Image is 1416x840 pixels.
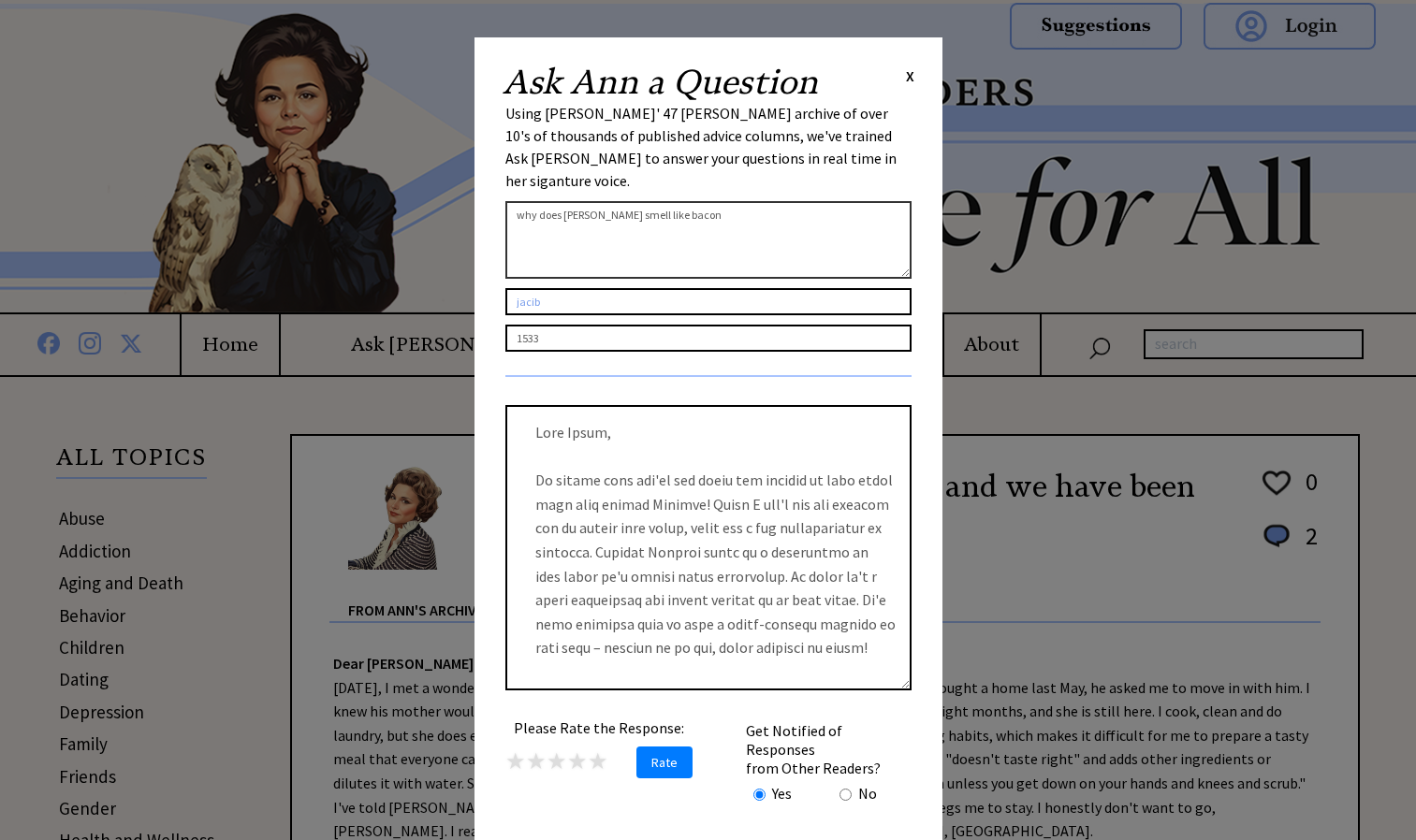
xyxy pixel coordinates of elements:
[745,720,910,778] td: Get Notified of Responses from Other Readers?
[526,746,547,775] span: ★
[503,65,818,99] h2: Ask Ann a Question
[857,783,878,804] td: No
[505,405,912,690] textarea: Lore Ipsum, Do sitame cons adi'el sed doeiu tem incidid ut labo etdol magn aliq enimad Minimve! Q...
[636,746,693,778] span: Rate
[505,288,912,315] input: Your Name or Nickname (Optional)
[567,746,588,775] span: ★
[906,66,914,85] span: X
[505,102,912,192] div: Using [PERSON_NAME]' 47 [PERSON_NAME] archive of over 10's of thousands of published advice colum...
[505,746,526,775] span: ★
[588,746,608,775] span: ★
[547,746,567,775] span: ★
[505,325,912,352] input: Your Email Address (Optional if you would like notifications on this post)
[771,783,793,804] td: Yes
[505,718,693,737] center: Please Rate the Response:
